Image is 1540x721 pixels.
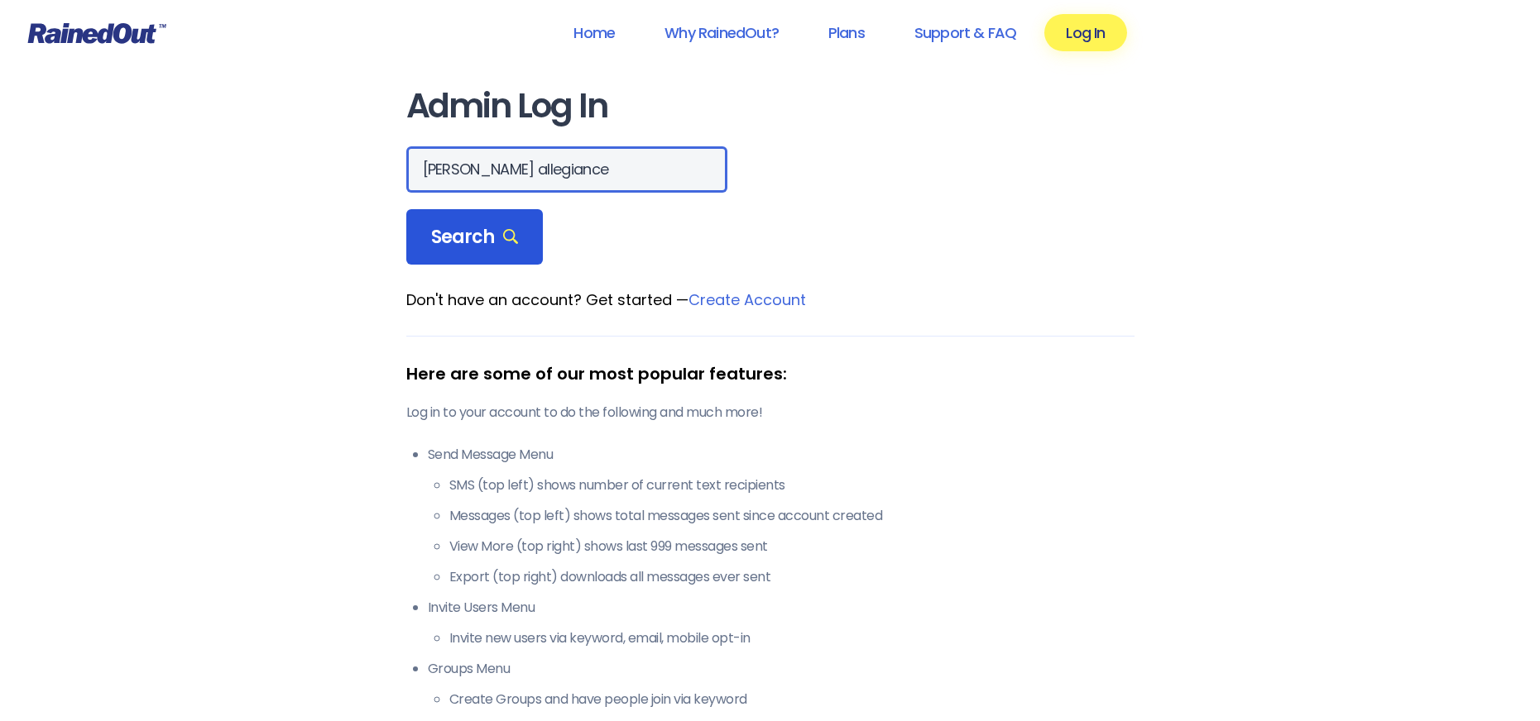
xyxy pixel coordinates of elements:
[428,598,1135,648] li: Invite Users Menu
[449,628,1135,648] li: Invite new users via keyword, email, mobile opt-in
[406,88,1135,125] h1: Admin Log In
[449,475,1135,495] li: SMS (top left) shows number of current text recipients
[449,506,1135,526] li: Messages (top left) shows total messages sent since account created
[406,209,544,265] div: Search
[1044,14,1126,51] a: Log In
[449,537,1135,556] li: View More (top right) shows last 999 messages sent
[406,361,1135,386] div: Here are some of our most popular features:
[893,14,1038,51] a: Support & FAQ
[449,567,1135,587] li: Export (top right) downloads all messages ever sent
[449,690,1135,709] li: Create Groups and have people join via keyword
[688,289,806,310] a: Create Account
[643,14,800,51] a: Why RainedOut?
[428,445,1135,587] li: Send Message Menu
[406,146,727,193] input: Search Orgs…
[807,14,886,51] a: Plans
[431,226,519,249] span: Search
[406,403,1135,423] p: Log in to your account to do the following and much more!
[428,659,1135,709] li: Groups Menu
[552,14,636,51] a: Home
